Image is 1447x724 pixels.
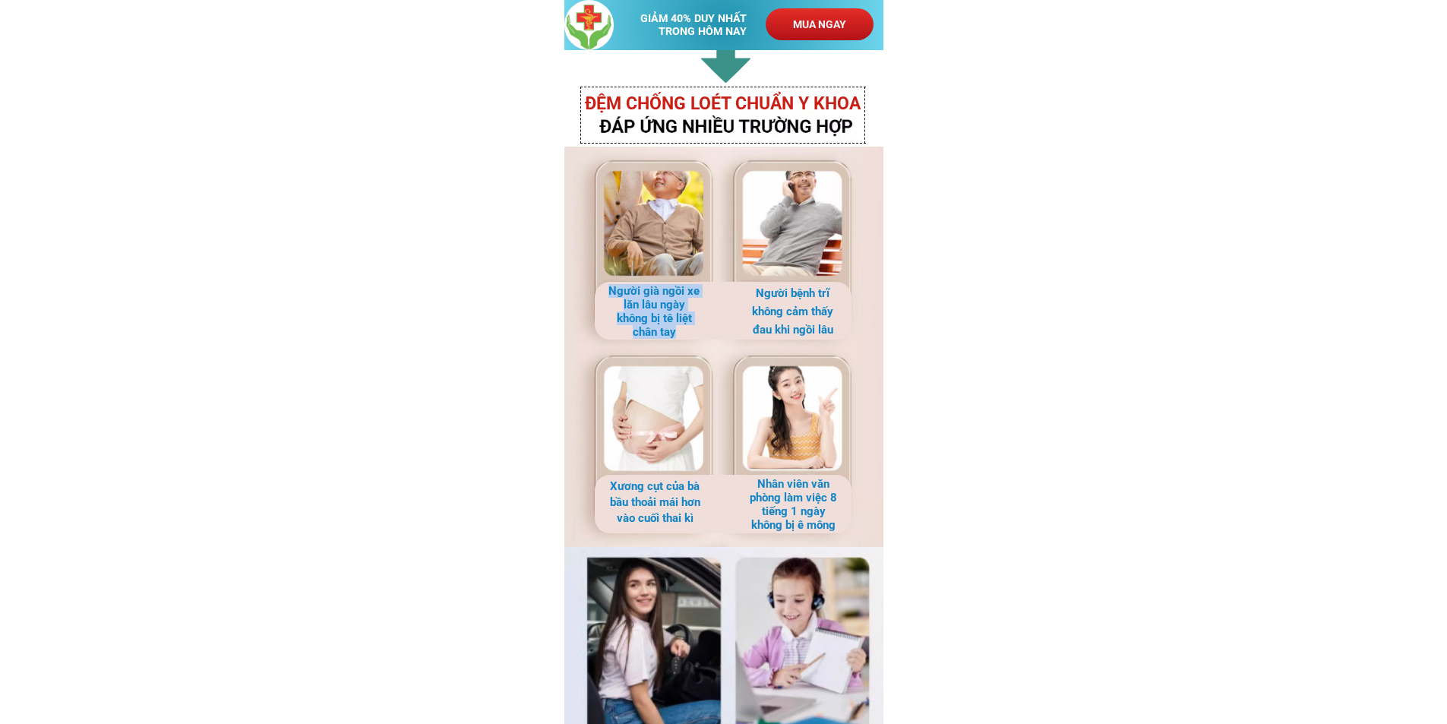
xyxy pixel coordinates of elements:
p: MUA NGAY [766,8,874,40]
h3: GIẢM 40% DUY NHẤT TRONG HÔM NAY [640,12,761,38]
h3: ĐỆM CHỐNG LOÉT CHUẨN Y KHOA [585,90,877,119]
h3: Người già ngồi xe lăn lâu ngày không bị tê liệt chân tay [608,284,701,339]
h3: Nhân viên văn phòng làm việc 8 tiếng 1 ngày không bị ê mông [747,477,840,532]
h3: Người bệnh trĩ không cảm thấy đau khi ngồi lâu [746,284,839,339]
h3: Xương cụt của bà bầu thoải mái hơn vào cuối thai kì [608,479,702,526]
